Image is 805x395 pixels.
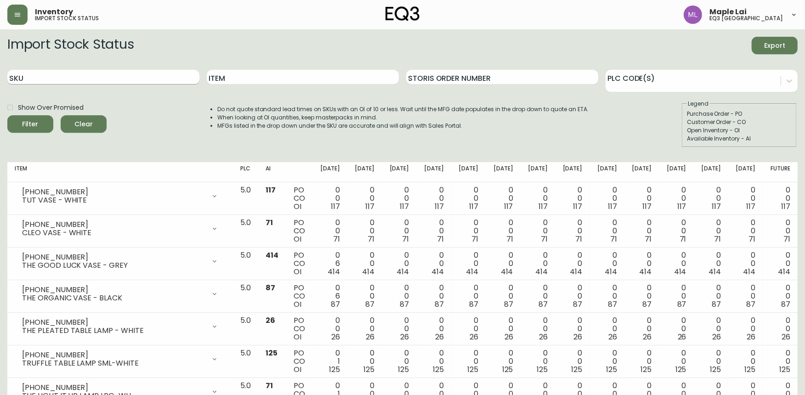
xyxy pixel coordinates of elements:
span: 414 [466,266,478,277]
div: [PHONE_NUMBER] [22,220,205,229]
div: PO CO [294,219,305,243]
span: 414 [778,266,790,277]
div: Filter [23,118,39,130]
span: 117 [331,201,340,212]
th: [DATE] [694,162,728,182]
span: 125 [502,364,513,375]
div: [PHONE_NUMBER]TUT VASE - WHITE [15,186,226,206]
div: 0 0 [736,251,755,276]
div: 0 0 [632,251,652,276]
div: 0 0 [736,186,755,211]
div: 0 0 [632,316,652,341]
span: 414 [743,266,756,277]
div: 0 0 [459,349,478,374]
span: 125 [641,364,652,375]
span: 26 [505,332,513,342]
th: AI [258,162,286,182]
th: [DATE] [451,162,486,182]
div: 0 0 [355,316,374,341]
div: [PHONE_NUMBER] [22,318,205,327]
div: 0 0 [389,284,409,309]
span: 117 [365,201,374,212]
span: 117 [642,201,652,212]
span: 26 [331,332,340,342]
span: 125 [329,364,340,375]
h5: import stock status [35,16,99,21]
div: 0 0 [528,219,548,243]
div: 0 0 [770,219,790,243]
div: 0 0 [493,316,513,341]
span: 26 [366,332,374,342]
span: 87 [504,299,513,310]
div: 0 0 [389,349,409,374]
span: 71 [576,234,583,244]
h5: eq3 [GEOGRAPHIC_DATA] [709,16,783,21]
span: 87 [747,299,756,310]
span: OI [294,234,301,244]
div: 0 0 [528,251,548,276]
div: TUT VASE - WHITE [22,196,205,204]
div: [PHONE_NUMBER]TRUFFLE TABLE LAMP SML-WHITE [15,349,226,369]
div: 0 0 [770,316,790,341]
div: Purchase Order - PO [687,110,792,118]
span: 71 [402,234,409,244]
div: 0 0 [389,186,409,211]
span: 87 [539,299,548,310]
th: [DATE] [416,162,451,182]
div: 0 0 [666,186,686,211]
div: 0 0 [597,349,617,374]
div: 0 0 [666,251,686,276]
div: 0 0 [736,219,755,243]
span: 125 [745,364,756,375]
span: 117 [781,201,790,212]
span: OI [294,201,301,212]
div: [PHONE_NUMBER]CLEO VASE - WHITE [15,219,226,239]
span: 125 [606,364,617,375]
span: 125 [572,364,583,375]
span: 117 [266,185,276,195]
div: 0 0 [770,251,790,276]
th: [DATE] [659,162,693,182]
span: 414 [674,266,686,277]
span: Clear [68,118,99,130]
span: 26 [678,332,686,342]
div: [PHONE_NUMBER] [22,351,205,359]
span: 26 [608,332,617,342]
th: [DATE] [521,162,555,182]
td: 5.0 [233,215,258,248]
span: OI [294,332,301,342]
div: 0 0 [493,186,513,211]
div: 0 0 [389,316,409,341]
span: 26 [712,332,721,342]
span: 414 [431,266,444,277]
div: 0 0 [424,219,443,243]
img: logo [385,6,420,21]
div: PO CO [294,316,305,341]
div: 0 0 [493,219,513,243]
div: 0 0 [424,349,443,374]
div: 0 0 [493,349,513,374]
span: OI [294,299,301,310]
span: 414 [639,266,652,277]
th: [DATE] [728,162,763,182]
span: 117 [677,201,686,212]
span: 71 [471,234,478,244]
div: [PHONE_NUMBER] [22,188,205,196]
div: 0 0 [424,316,443,341]
span: 414 [397,266,409,277]
div: 0 0 [736,284,755,309]
span: Show Over Promised [18,103,84,113]
span: 117 [573,201,583,212]
div: 0 0 [701,316,721,341]
div: 0 0 [736,349,755,374]
div: 0 0 [320,316,340,341]
span: 87 [469,299,478,310]
span: OI [294,364,301,375]
span: 26 [435,332,444,342]
span: 71 [437,234,444,244]
div: 0 0 [528,186,548,211]
th: Future [763,162,798,182]
span: 26 [470,332,478,342]
span: 26 [539,332,548,342]
th: [DATE] [624,162,659,182]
